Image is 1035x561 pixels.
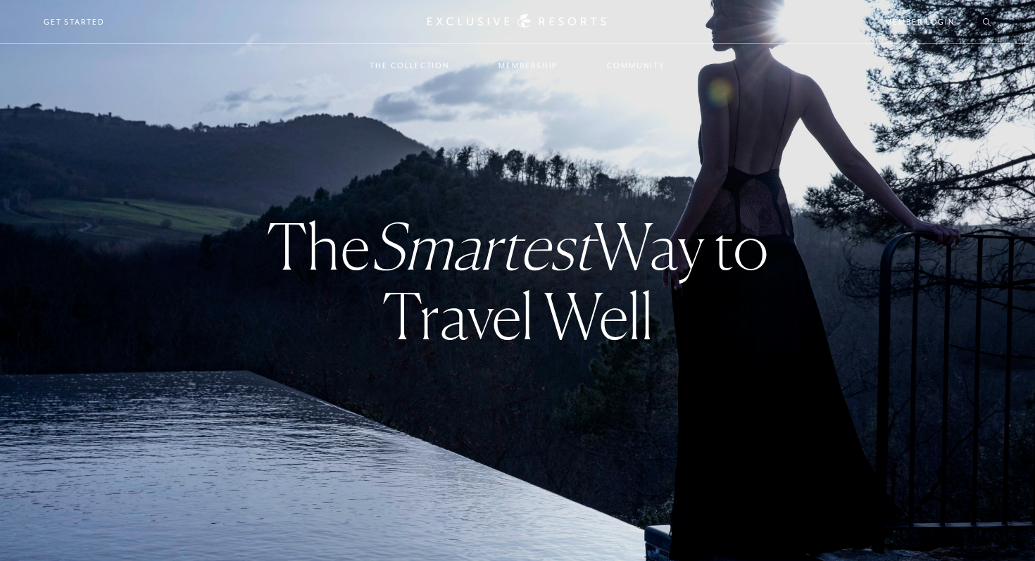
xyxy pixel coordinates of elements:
[370,208,594,284] em: Smartest
[593,45,679,86] a: Community
[44,15,105,28] a: Get Started
[207,211,828,351] h3: The
[885,15,955,28] a: Member Login
[484,45,572,86] a: Membership
[356,45,463,86] a: The Collection
[370,208,769,354] strong: Way to Travel Well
